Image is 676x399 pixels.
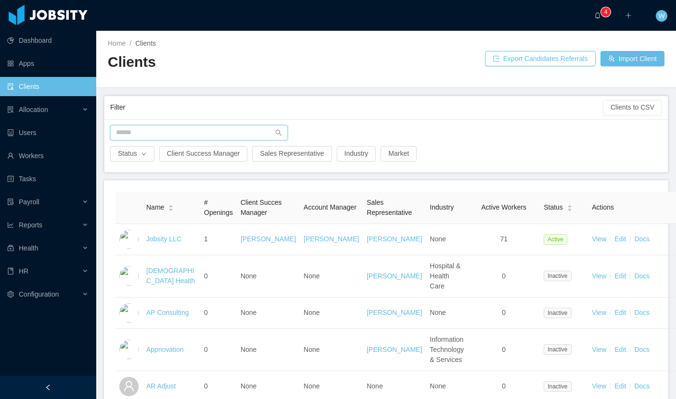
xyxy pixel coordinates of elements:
[367,346,422,353] a: [PERSON_NAME]
[592,309,606,316] a: View
[634,272,650,280] a: Docs
[614,346,626,353] a: Edit
[252,146,332,162] button: Sales Representative
[19,221,42,229] span: Reports
[146,309,189,316] a: AP Consulting
[430,309,446,316] span: None
[119,230,139,249] img: dc41d540-fa30-11e7-b498-73b80f01daf1_657caab8ac997-400w.png
[7,291,14,298] i: icon: setting
[7,245,14,251] i: icon: medicine-box
[367,199,412,216] span: Sales Representative
[275,129,282,136] i: icon: search
[204,235,208,243] span: 1
[135,39,156,47] span: Clients
[110,99,603,116] div: Filter
[304,346,319,353] span: None
[19,244,38,252] span: Health
[123,380,135,392] i: icon: user
[601,7,611,17] sup: 4
[544,271,571,281] span: Inactive
[367,309,422,316] a: [PERSON_NAME]
[567,203,573,210] div: Sort
[430,203,454,211] span: Industry
[146,382,176,390] a: AR Adjust
[367,272,422,280] a: [PERSON_NAME]
[7,146,89,165] a: icon: userWorkers
[159,146,248,162] button: Client Success Manager
[468,329,540,371] td: 0
[367,382,383,390] span: None
[146,235,181,243] a: Jobsity LLC
[468,224,540,255] td: 71
[304,203,357,211] span: Account Manager
[7,123,89,142] a: icon: robotUsers
[7,106,14,113] i: icon: solution
[146,346,184,353] a: Appnovation
[634,235,650,243] a: Docs
[381,146,417,162] button: Market
[592,235,606,243] a: View
[129,39,131,47] span: /
[168,207,174,210] i: icon: caret-down
[592,382,606,390] a: View
[108,52,386,72] h2: Clients
[544,344,571,355] span: Inactive
[7,199,14,205] i: icon: file-protect
[468,255,540,298] td: 0
[200,329,237,371] td: 0
[544,234,567,245] span: Active
[19,290,59,298] span: Configuration
[614,309,626,316] a: Edit
[7,54,89,73] a: icon: appstoreApps
[603,100,662,115] button: Clients to CSV
[241,346,256,353] span: None
[544,381,571,392] span: Inactive
[567,204,572,207] i: icon: caret-up
[7,31,89,50] a: icon: pie-chartDashboard
[625,12,632,19] i: icon: plus
[19,267,28,275] span: HR
[7,268,14,274] i: icon: book
[614,235,626,243] a: Edit
[241,382,256,390] span: None
[658,10,664,22] span: W
[304,382,319,390] span: None
[430,336,464,363] span: Information Technology & Services
[634,346,650,353] a: Docs
[241,235,296,243] a: [PERSON_NAME]
[304,309,319,316] span: None
[634,382,650,390] a: Docs
[304,272,319,280] span: None
[204,199,233,216] span: # Openings
[7,169,89,188] a: icon: profileTasks
[168,204,174,207] i: icon: caret-up
[592,203,614,211] span: Actions
[567,207,572,210] i: icon: caret-down
[119,266,139,286] img: 6a8e90c0-fa44-11e7-aaa7-9da49113f530_5a5d50e77f870-400w.png
[7,222,14,228] i: icon: line-chart
[168,203,174,210] div: Sort
[594,12,601,19] i: icon: bell
[241,272,256,280] span: None
[614,382,626,390] a: Edit
[614,272,626,280] a: Edit
[19,106,48,113] span: Allocation
[304,235,359,243] a: [PERSON_NAME]
[485,51,596,66] button: icon: exportExport Candidates Referrals
[544,202,563,212] span: Status
[146,267,195,285] a: [DEMOGRAPHIC_DATA] Health
[430,262,460,290] span: Hospital & Health Care
[119,340,139,359] img: 6a96eda0-fa44-11e7-9f69-c143066b1c39_5a5d5161a4f93-400w.png
[337,146,376,162] button: Industry
[604,7,608,17] p: 4
[7,77,89,96] a: icon: auditClients
[600,51,664,66] button: icon: usergroup-addImport Client
[634,309,650,316] a: Docs
[592,272,606,280] a: View
[200,255,237,298] td: 0
[481,203,526,211] span: Active Workers
[200,298,237,329] td: 0
[430,382,446,390] span: None
[241,199,282,216] span: Client Succes Manager
[592,346,606,353] a: View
